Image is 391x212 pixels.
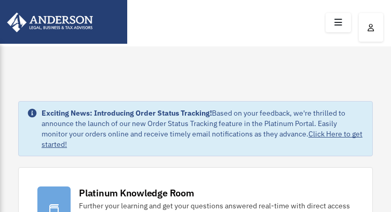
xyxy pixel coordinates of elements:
[42,108,364,149] div: Based on your feedback, we're thrilled to announce the launch of our new Order Status Tracking fe...
[79,186,194,199] div: Platinum Knowledge Room
[42,108,212,118] strong: Exciting News: Introducing Order Status Tracking!
[42,129,362,149] a: Click Here to get started!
